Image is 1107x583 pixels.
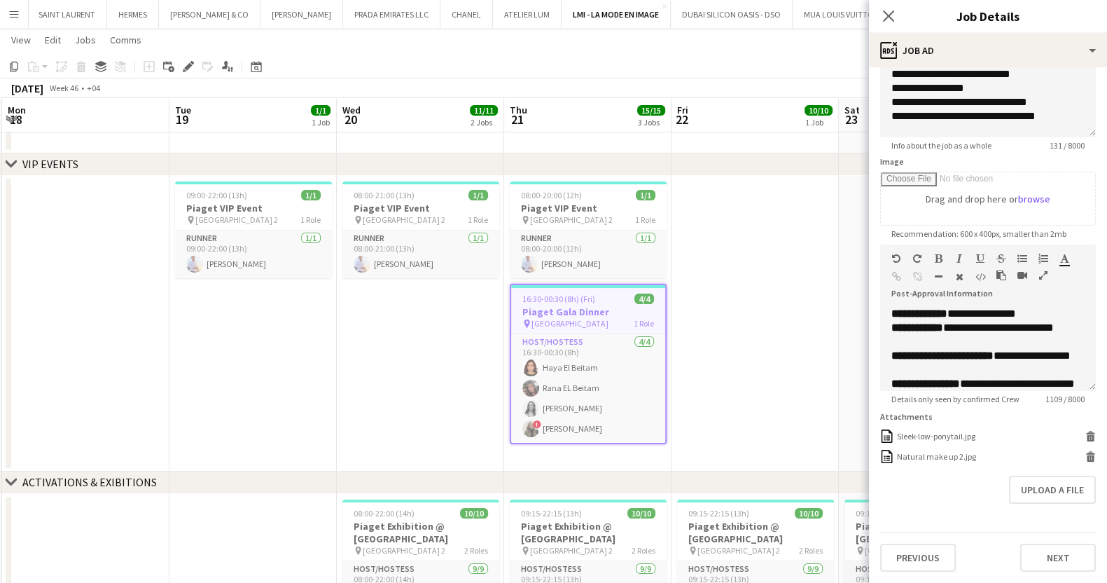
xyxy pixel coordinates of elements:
span: 21 [508,111,527,128]
button: Upload a file [1009,476,1096,504]
app-card-role: Runner1/108:00-20:00 (12h)[PERSON_NAME] [510,231,667,278]
div: +04 [87,83,100,93]
button: SAINT LAURENT [27,1,107,28]
span: 19 [173,111,191,128]
span: [GEOGRAPHIC_DATA] 2 [697,545,780,556]
a: View [6,31,36,49]
h3: Piaget Exhibition @ [GEOGRAPHIC_DATA] [844,520,1001,545]
div: 16:30-00:30 (8h) (Fri)4/4Piaget Gala Dinner [GEOGRAPHIC_DATA]1 RoleHost/Hostess4/416:30-00:30 (8h... [510,284,667,444]
span: 22 [675,111,688,128]
button: Fullscreen [1038,270,1048,281]
span: Edit [45,34,61,46]
span: [GEOGRAPHIC_DATA] 2 [530,214,613,225]
div: 1 Job [312,117,330,128]
h3: Piaget VIP Event [342,202,499,214]
div: 1 Job [805,117,832,128]
span: Mon [8,104,26,116]
span: 2 Roles [464,545,488,556]
h3: Piaget VIP Event [175,202,332,214]
app-job-card: 09:00-22:00 (13h)1/1Piaget VIP Event [GEOGRAPHIC_DATA] 21 RoleRunner1/109:00-22:00 (13h)[PERSON_N... [175,181,332,278]
button: Next [1020,544,1096,572]
div: Sleek-low-ponytail.jpg [897,431,975,441]
span: Week 46 [46,83,81,93]
label: Attachments [880,411,933,422]
button: HTML Code [975,271,985,282]
app-job-card: 08:00-20:00 (12h)1/1Piaget VIP Event [GEOGRAPHIC_DATA] 21 RoleRunner1/108:00-20:00 (12h)[PERSON_N... [510,181,667,278]
button: [PERSON_NAME] [260,1,343,28]
span: [GEOGRAPHIC_DATA] 2 [865,545,947,556]
div: 3 Jobs [638,117,664,128]
div: [DATE] [11,81,43,95]
span: 08:00-20:00 (12h) [521,190,582,200]
button: Insert video [1017,270,1027,281]
button: [PERSON_NAME] & CO [159,1,260,28]
span: 1/1 [468,190,488,200]
h3: Job Details [869,7,1107,25]
span: Sat [844,104,860,116]
span: [GEOGRAPHIC_DATA] [531,318,608,329]
h3: Piaget Exhibition @ [GEOGRAPHIC_DATA] [510,520,667,545]
button: Ordered List [1038,253,1048,264]
span: 131 / 8000 [1038,140,1096,151]
button: CHANEL [440,1,493,28]
span: Fri [677,104,688,116]
button: DUBAI SILICON OASIS - DSO [671,1,793,28]
span: [GEOGRAPHIC_DATA] 2 [195,214,278,225]
div: 2 Jobs [471,117,497,128]
span: 2 Roles [799,545,823,556]
button: Previous [880,544,956,572]
app-card-role: Runner1/109:00-22:00 (13h)[PERSON_NAME] [175,231,332,278]
app-job-card: 08:00-21:00 (13h)1/1Piaget VIP Event [GEOGRAPHIC_DATA] 21 RoleRunner1/108:00-21:00 (13h)[PERSON_N... [342,181,499,278]
h3: Piaget VIP Event [510,202,667,214]
div: VIP EVENTS [22,157,78,171]
button: HERMES [107,1,159,28]
button: Undo [891,253,901,264]
span: 1 Role [634,318,654,329]
span: 09:15-22:15 (13h) [688,508,749,519]
span: 09:00-22:00 (13h) [186,190,247,200]
button: ATELIER LUM [493,1,562,28]
span: 1/1 [301,190,321,200]
span: Tue [175,104,191,116]
button: Paste as plain text [996,270,1006,281]
button: Bold [933,253,943,264]
span: ! [533,420,541,429]
a: Jobs [69,31,102,49]
span: [GEOGRAPHIC_DATA] 2 [530,545,613,556]
span: 1/1 [636,190,655,200]
span: [GEOGRAPHIC_DATA] 2 [363,214,445,225]
div: ACTIVATIONS & EXIBITIONS [22,475,157,489]
span: Recommendation: 600 x 400px, smaller than 2mb [880,228,1078,239]
span: Wed [342,104,361,116]
span: 1/1 [311,105,330,116]
button: LMI - LA MODE EN IMAGE [562,1,671,28]
a: Comms [104,31,147,49]
span: Thu [510,104,527,116]
span: 10/10 [805,105,833,116]
button: MUA LOUIS VUITTON [793,1,891,28]
app-card-role: Runner1/108:00-21:00 (13h)[PERSON_NAME] [342,231,499,278]
span: 20 [340,111,361,128]
span: 08:00-22:00 (14h) [354,508,415,519]
span: Details only seen by confirmed Crew [880,394,1031,404]
button: Strikethrough [996,253,1006,264]
a: Edit [39,31,67,49]
span: 10/10 [795,508,823,519]
app-card-role: Host/Hostess4/416:30-00:30 (8h)Haya El BeitamRana EL Beitam[PERSON_NAME]![PERSON_NAME] [511,334,665,443]
span: [GEOGRAPHIC_DATA] 2 [363,545,445,556]
span: 16:30-00:30 (8h) (Fri) [522,294,595,304]
button: Underline [975,253,985,264]
button: Unordered List [1017,253,1027,264]
span: 1 Role [635,214,655,225]
span: 4/4 [634,294,654,304]
span: 1 Role [468,214,488,225]
button: Horizontal Line [933,271,943,282]
div: Natural make up 2.jpg [897,451,976,462]
h3: Piaget Exhibition @ [GEOGRAPHIC_DATA] [342,520,499,545]
button: PRADA EMIRATES LLC [343,1,440,28]
span: 11/11 [470,105,498,116]
button: Text Color [1059,253,1069,264]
